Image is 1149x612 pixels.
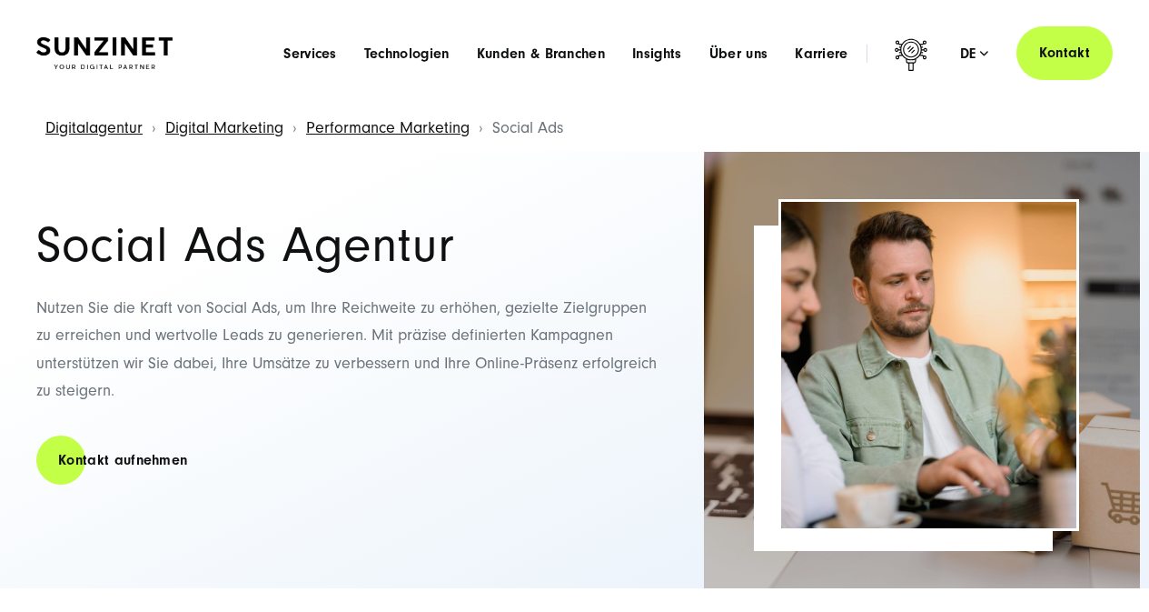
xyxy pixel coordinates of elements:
a: Services [283,45,337,63]
a: Karriere [795,45,848,63]
a: Performance Marketing [306,118,470,137]
img: Social Ads Agentur - Mann sitzt vor seinem Computer und zeigt was einer anderen Person [781,202,1076,528]
a: Kontakt aufnehmen [36,435,209,487]
a: Über uns [709,45,768,63]
img: Full-Service Digitalagentur SUNZINET - E-Commerce Beratung_2 [704,152,1140,588]
div: de [960,45,989,63]
a: Digitalagentur [45,118,143,137]
span: Social Ads [492,118,563,137]
a: Kontakt [1016,26,1113,80]
a: Kunden & Branchen [477,45,605,63]
a: Digital Marketing [165,118,283,137]
img: SUNZINET Full Service Digital Agentur [36,37,173,69]
p: Nutzen Sie die Kraft von Social Ads, um Ihre Reichweite zu erhöhen, gezielte Zielgruppen zu errei... [36,295,657,406]
a: Technologien [364,45,450,63]
a: Insights [632,45,682,63]
h1: Social Ads Agentur [36,220,657,271]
